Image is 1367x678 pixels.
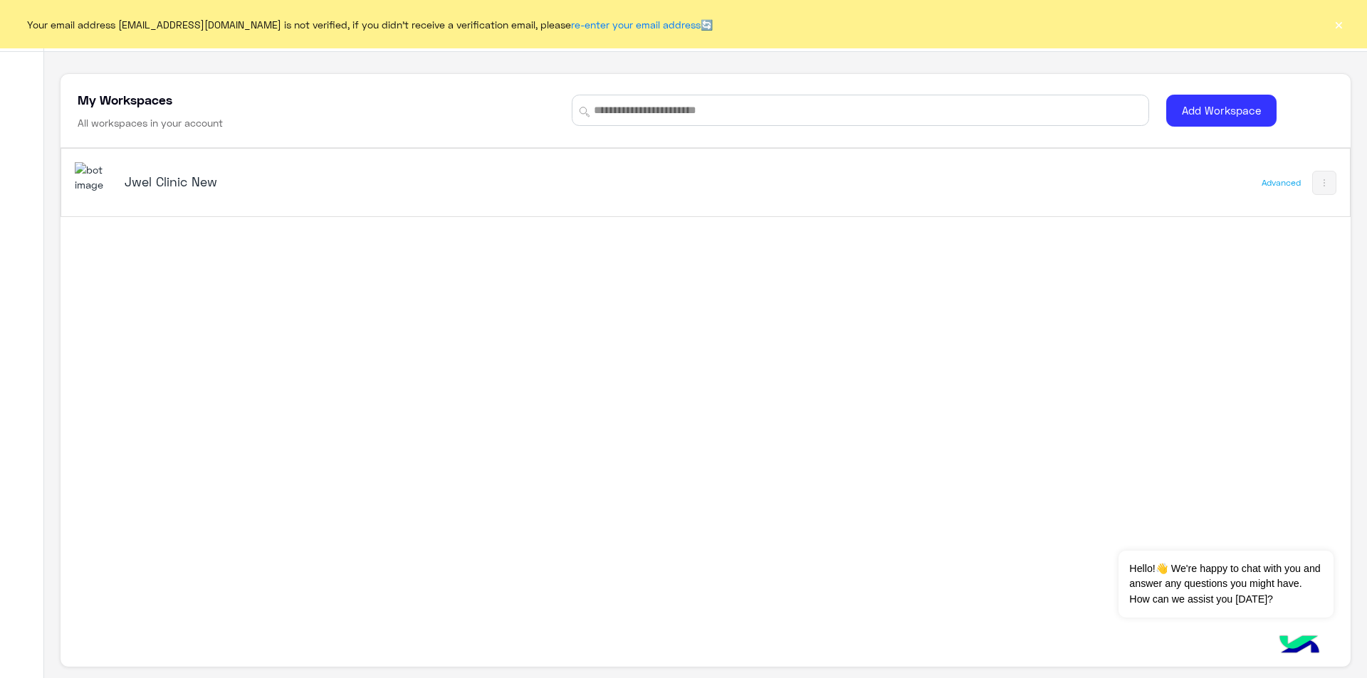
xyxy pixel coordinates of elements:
span: Hello!👋 We're happy to chat with you and answer any questions you might have. How can we assist y... [1119,551,1333,618]
a: re-enter your email address [571,18,701,31]
h6: All workspaces in your account [78,116,223,130]
h5: Jwel Clinic New [125,173,579,190]
button: × [1331,17,1346,31]
span: Your email address [EMAIL_ADDRESS][DOMAIN_NAME] is not verified, if you didn't receive a verifica... [27,17,713,32]
div: Advanced [1262,177,1301,189]
img: 177882628735456 [75,162,113,193]
h5: My Workspaces [78,91,172,108]
img: hulul-logo.png [1274,621,1324,671]
button: Add Workspace [1166,95,1277,127]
